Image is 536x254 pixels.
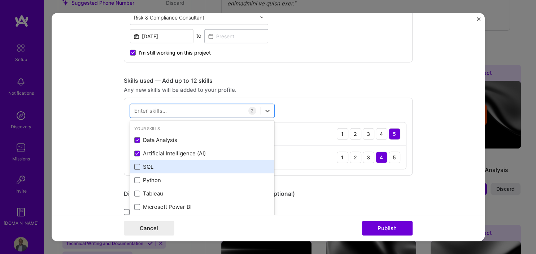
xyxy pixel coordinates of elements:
[124,86,413,93] div: Any new skills will be added to your profile.
[196,31,201,39] div: to
[134,176,270,184] div: Python
[350,151,361,163] div: 2
[130,125,274,132] div: Your Skills
[130,29,194,43] input: Date
[477,17,480,25] button: Close
[124,77,413,84] div: Skills used — Add up to 12 skills
[134,190,270,197] div: Tableau
[134,203,270,211] div: Microsoft Power BI
[376,128,387,139] div: 4
[362,221,413,236] button: Publish
[337,151,348,163] div: 1
[134,163,270,171] div: SQL
[260,15,264,20] img: drop icon
[376,151,387,163] div: 4
[363,128,374,139] div: 3
[139,49,211,56] span: I’m still working on this project
[134,107,167,115] div: Enter skills...
[389,151,400,163] div: 5
[134,136,270,144] div: Data Analysis
[124,221,174,236] button: Cancel
[389,128,400,139] div: 5
[337,128,348,139] div: 1
[134,150,270,157] div: Artificial Intelligence (AI)
[124,190,413,197] div: Did this role require you to manage team members? (Optional)
[124,205,413,219] div: team members.
[204,29,268,43] input: Present
[350,128,361,139] div: 2
[363,151,374,163] div: 3
[248,107,256,115] div: 2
